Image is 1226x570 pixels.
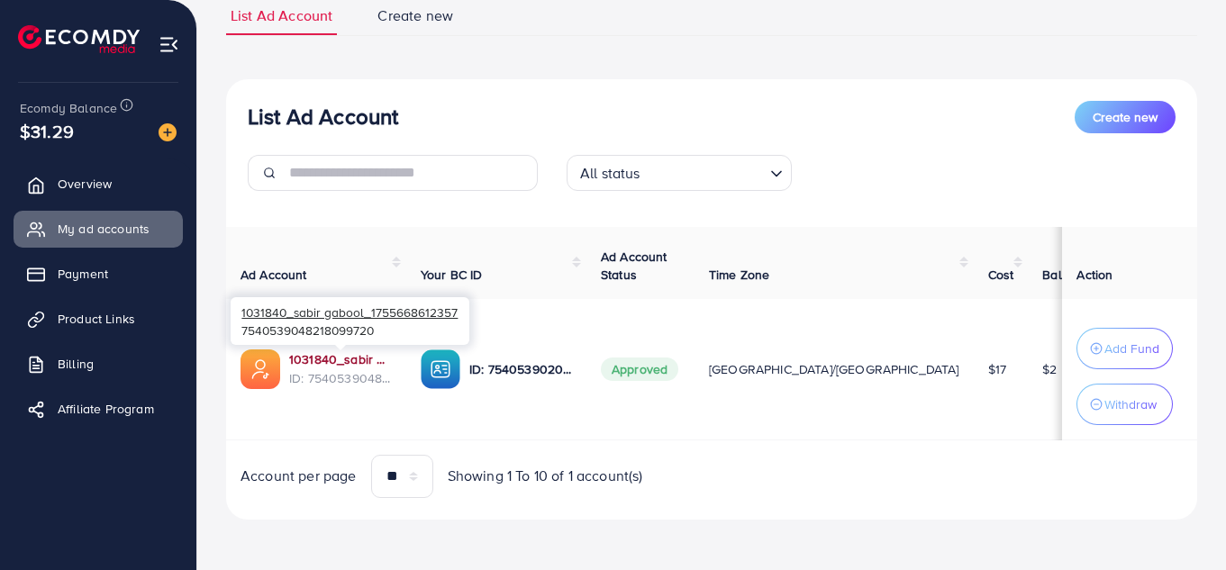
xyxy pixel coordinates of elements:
span: Ad Account [241,266,307,284]
button: Create new [1075,101,1176,133]
img: image [159,123,177,141]
button: Add Fund [1076,328,1173,369]
a: My ad accounts [14,211,183,247]
span: Your BC ID [421,266,483,284]
span: All status [577,160,644,186]
span: Affiliate Program [58,400,154,418]
img: menu [159,34,179,55]
span: Payment [58,265,108,283]
div: Search for option [567,155,792,191]
span: Overview [58,175,112,193]
span: $2 [1042,360,1057,378]
span: Ecomdy Balance [20,99,117,117]
span: Account per page [241,466,357,486]
img: ic-ba-acc.ded83a64.svg [421,349,460,389]
a: 1031840_sabir gabool_1755668612357 [289,350,392,368]
span: Time Zone [709,266,769,284]
input: Search for option [646,157,763,186]
span: Ad Account Status [601,248,667,284]
span: 1031840_sabir gabool_1755668612357 [241,303,458,321]
span: Action [1076,266,1112,284]
span: Cost [988,266,1014,284]
a: Payment [14,256,183,292]
span: My ad accounts [58,220,150,238]
span: Product Links [58,310,135,328]
span: Create new [1093,108,1158,126]
p: ID: 7540539020598689809 [469,358,572,380]
h3: List Ad Account [248,104,398,130]
span: Approved [601,357,678,381]
a: Affiliate Program [14,391,183,427]
span: Create new [377,5,453,26]
img: ic-ads-acc.e4c84228.svg [241,349,280,389]
a: Overview [14,166,183,202]
span: List Ad Account [231,5,332,26]
a: Product Links [14,301,183,337]
iframe: Chat [1149,489,1212,556]
p: Withdraw [1104,394,1157,415]
span: $31.29 [20,118,74,144]
button: Withdraw [1076,384,1173,425]
p: Add Fund [1104,338,1159,359]
img: logo [18,25,140,53]
span: ID: 7540539048218099720 [289,369,392,387]
span: Billing [58,355,94,373]
span: Balance [1042,266,1090,284]
span: [GEOGRAPHIC_DATA]/[GEOGRAPHIC_DATA] [709,360,959,378]
span: Showing 1 To 10 of 1 account(s) [448,466,643,486]
div: 7540539048218099720 [231,297,469,345]
a: Billing [14,346,183,382]
span: $17 [988,360,1006,378]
